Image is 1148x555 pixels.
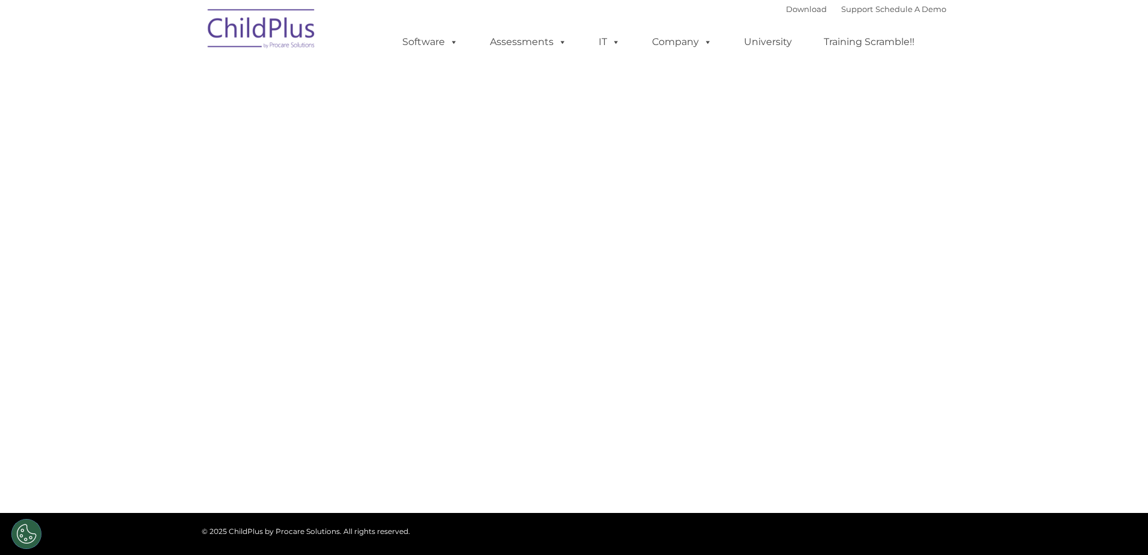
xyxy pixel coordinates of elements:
[732,30,804,54] a: University
[875,4,946,14] a: Schedule A Demo
[587,30,632,54] a: IT
[11,519,41,549] button: Cookies Settings
[812,30,926,54] a: Training Scramble!!
[640,30,724,54] a: Company
[841,4,873,14] a: Support
[786,4,827,14] a: Download
[478,30,579,54] a: Assessments
[390,30,470,54] a: Software
[786,4,946,14] font: |
[202,1,322,61] img: ChildPlus by Procare Solutions
[202,527,410,536] span: © 2025 ChildPlus by Procare Solutions. All rights reserved.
